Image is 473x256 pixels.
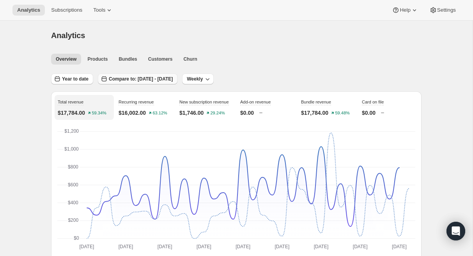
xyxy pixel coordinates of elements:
[51,74,93,84] button: Year to date
[74,235,79,241] text: $0
[68,182,78,188] text: $600
[425,5,461,16] button: Settings
[392,244,407,249] text: [DATE]
[58,100,83,104] span: Total revenue
[153,111,168,116] text: 63.12%
[314,244,329,249] text: [DATE]
[240,109,254,117] p: $0.00
[109,76,173,82] span: Compare to: [DATE] - [DATE]
[87,56,108,62] span: Products
[51,7,82,13] span: Subscriptions
[64,128,79,134] text: $1,200
[362,109,376,117] p: $0.00
[353,244,368,249] text: [DATE]
[387,5,423,16] button: Help
[64,146,79,152] text: $1,000
[119,109,146,117] p: $16,002.00
[119,100,154,104] span: Recurring revenue
[187,76,203,82] span: Weekly
[301,100,331,104] span: Bundle revenue
[89,5,118,16] button: Tools
[240,100,271,104] span: Add-on revenue
[158,244,172,249] text: [DATE]
[197,244,211,249] text: [DATE]
[301,109,328,117] p: $17,784.00
[51,31,85,40] span: Analytics
[148,56,173,62] span: Customers
[58,109,85,117] p: $17,784.00
[62,76,89,82] span: Year to date
[183,56,197,62] span: Churn
[236,244,250,249] text: [DATE]
[79,244,94,249] text: [DATE]
[93,7,105,13] span: Tools
[68,200,78,205] text: $400
[92,111,107,116] text: 59.34%
[437,7,456,13] span: Settings
[182,74,214,84] button: Weekly
[46,5,87,16] button: Subscriptions
[446,222,465,240] div: Open Intercom Messenger
[12,5,45,16] button: Analytics
[119,244,133,249] text: [DATE]
[56,56,76,62] span: Overview
[362,100,384,104] span: Card on file
[119,56,137,62] span: Bundles
[68,217,78,223] text: $200
[335,111,350,116] text: 59.48%
[275,244,289,249] text: [DATE]
[400,7,410,13] span: Help
[98,74,177,84] button: Compare to: [DATE] - [DATE]
[179,109,204,117] p: $1,746.00
[211,111,225,116] text: 29.24%
[179,100,229,104] span: New subscription revenue
[17,7,40,13] span: Analytics
[68,164,78,170] text: $800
